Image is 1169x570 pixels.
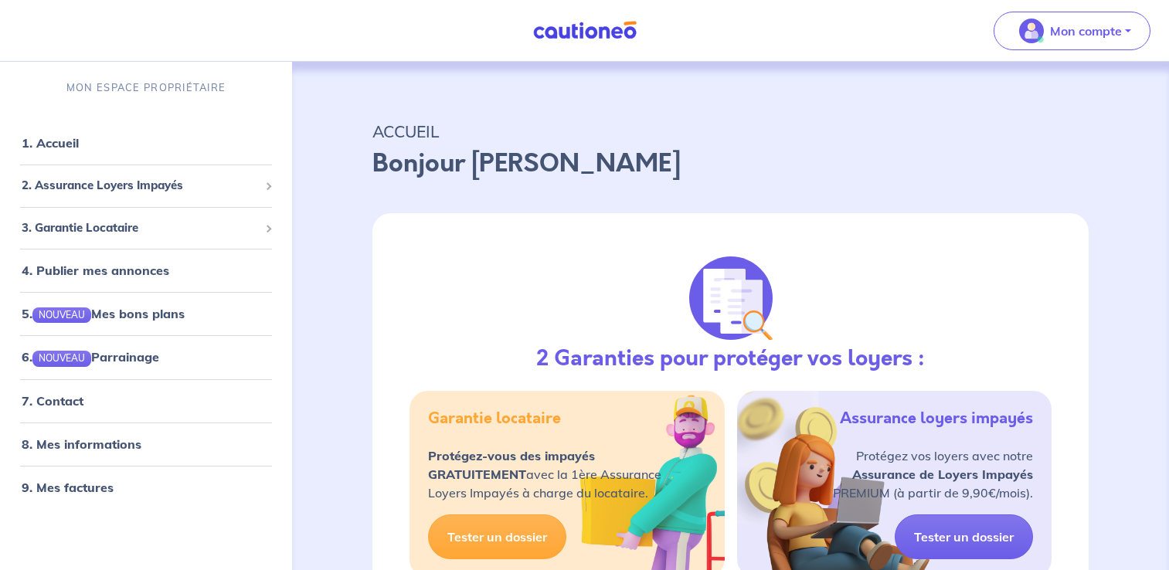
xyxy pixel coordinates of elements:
div: 1. Accueil [6,127,286,158]
p: MON ESPACE PROPRIÉTAIRE [66,80,226,95]
p: Bonjour [PERSON_NAME] [372,145,1089,182]
a: 8. Mes informations [22,436,141,452]
h3: 2 Garanties pour protéger vos loyers : [536,346,925,372]
strong: Assurance de Loyers Impayés [852,467,1033,482]
img: illu_account_valid_menu.svg [1019,19,1044,43]
div: 6.NOUVEAUParrainage [6,341,286,372]
p: Protégez vos loyers avec notre PREMIUM (à partir de 9,90€/mois). [833,446,1033,502]
div: 3. Garantie Locataire [6,213,286,243]
a: 4. Publier mes annonces [22,263,169,278]
a: Tester un dossier [428,514,566,559]
a: 7. Contact [22,393,83,409]
a: 1. Accueil [22,135,79,151]
div: 2. Assurance Loyers Impayés [6,171,286,201]
p: Mon compte [1050,22,1122,40]
p: ACCUEIL [372,117,1089,145]
a: Tester un dossier [895,514,1033,559]
a: 6.NOUVEAUParrainage [22,349,159,365]
strong: Protégez-vous des impayés GRATUITEMENT [428,448,595,482]
div: 7. Contact [6,385,286,416]
img: justif-loupe [689,256,773,340]
a: 5.NOUVEAUMes bons plans [22,306,185,321]
img: Cautioneo [527,21,643,40]
h5: Assurance loyers impayés [840,409,1033,428]
p: avec la 1ère Assurance Loyers Impayés à charge du locataire. [428,446,661,502]
span: 3. Garantie Locataire [22,219,259,237]
a: 9. Mes factures [22,480,114,495]
span: 2. Assurance Loyers Impayés [22,177,259,195]
div: 5.NOUVEAUMes bons plans [6,298,286,329]
button: illu_account_valid_menu.svgMon compte [994,12,1150,50]
div: 4. Publier mes annonces [6,255,286,286]
div: 9. Mes factures [6,472,286,503]
div: 8. Mes informations [6,429,286,460]
h5: Garantie locataire [428,409,561,428]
